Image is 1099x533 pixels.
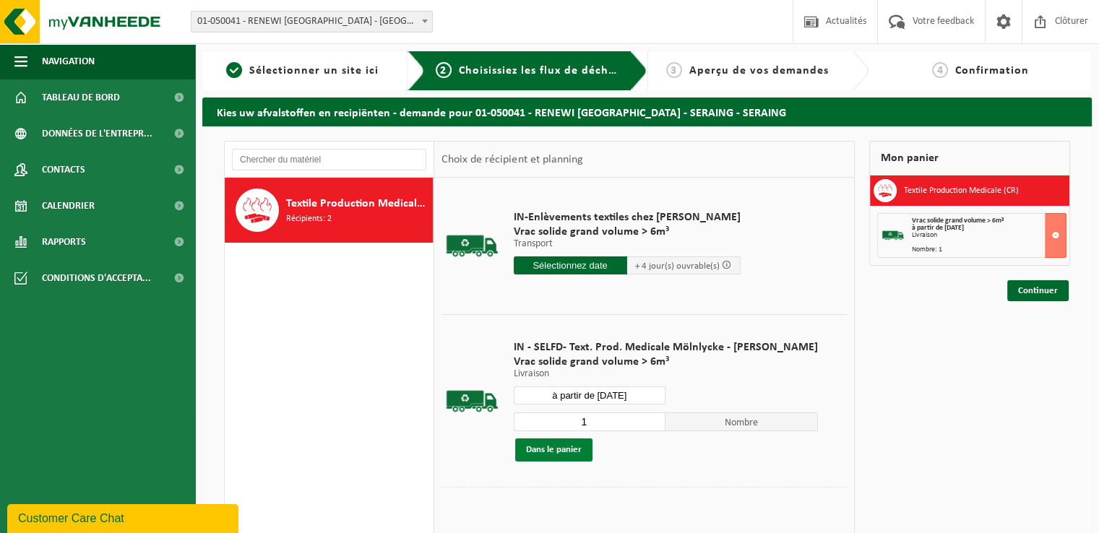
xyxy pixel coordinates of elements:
[635,261,720,271] span: + 4 jour(s) ouvrable(s)
[869,141,1070,175] div: Mon panier
[932,62,948,78] span: 4
[210,62,396,79] a: 1Sélectionner un site ici
[514,210,741,225] span: IN-Enlèvements textiles chez [PERSON_NAME]
[912,217,1004,225] span: Vrac solide grand volume > 6m³
[42,43,95,79] span: Navigation
[1007,280,1069,301] a: Continuer
[665,412,818,431] span: Nombre
[42,79,120,116] span: Tableau de bord
[904,179,1019,202] h3: Textile Production Medicale (CR)
[514,239,741,249] p: Transport
[912,224,964,232] strong: à partir de [DATE]
[42,152,85,188] span: Contacts
[42,116,152,152] span: Données de l'entrepr...
[459,65,699,77] span: Choisissiez les flux de déchets et récipients
[286,212,332,226] span: Récipients: 2
[232,149,426,170] input: Chercher du matériel
[514,256,627,274] input: Sélectionnez date
[514,225,741,239] span: Vrac solide grand volume > 6m³
[514,340,818,355] span: IN - SELFD- Text. Prod. Medicale Mölnlycke - [PERSON_NAME]
[7,501,241,533] iframe: chat widget
[514,355,818,369] span: Vrac solide grand volume > 6m³
[689,65,829,77] span: Aperçu de vos demandes
[955,65,1029,77] span: Confirmation
[912,232,1066,239] div: Livraison
[191,11,433,32] span: 01-050041 - RENEWI BELGIUM - SERAING - SERAING
[286,195,429,212] span: Textile Production Medicale (CR)
[666,62,682,78] span: 3
[202,97,1092,126] h2: Kies uw afvalstoffen en recipiënten - demande pour 01-050041 - RENEWI [GEOGRAPHIC_DATA] - SERAING...
[249,65,379,77] span: Sélectionner un site ici
[514,386,666,404] input: Sélectionnez date
[912,246,1066,253] div: Nombre: 1
[514,369,818,379] p: Livraison
[42,260,151,296] span: Conditions d'accepta...
[42,188,95,224] span: Calendrier
[515,438,592,461] button: Dans le panier
[191,12,432,32] span: 01-050041 - RENEWI BELGIUM - SERAING - SERAING
[434,142,590,178] div: Choix de récipient et planning
[42,224,86,260] span: Rapports
[225,178,434,243] button: Textile Production Medicale (CR) Récipients: 2
[436,62,452,78] span: 2
[226,62,242,78] span: 1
